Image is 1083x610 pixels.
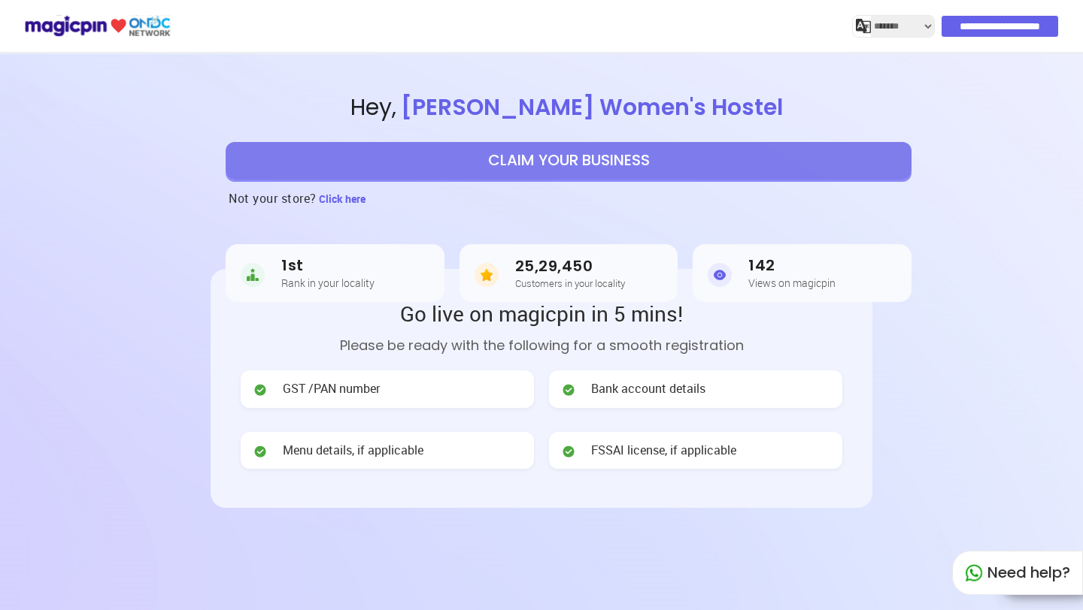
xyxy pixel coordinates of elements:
button: CLAIM YOUR BUSINESS [226,142,912,180]
img: check [561,444,576,459]
img: whatapp_green.7240e66a.svg [965,564,983,582]
img: check [253,382,268,397]
h5: Rank in your locality [281,277,375,288]
img: j2MGCQAAAABJRU5ErkJggg== [856,19,871,34]
h3: 25,29,450 [515,258,625,275]
span: Hey , [54,92,1083,124]
img: Views [708,260,732,290]
h3: Not your store? [229,180,317,217]
h3: 142 [748,257,836,274]
img: Customers [475,260,499,290]
img: check [561,382,576,397]
span: Click here [319,192,366,206]
span: Menu details, if applicable [283,442,423,459]
span: [PERSON_NAME] Women's Hostel [396,91,787,123]
img: check [253,444,268,459]
span: FSSAI license, if applicable [591,442,736,459]
h3: 1st [281,257,375,274]
img: Rank [241,260,265,290]
div: Need help? [952,551,1083,595]
img: ondc-logo-new-small.8a59708e.svg [24,13,171,39]
span: GST /PAN number [283,380,380,397]
span: Bank account details [591,380,705,397]
h2: Go live on magicpin in 5 mins! [241,299,842,328]
h5: Views on magicpin [748,277,836,288]
h5: Customers in your locality [515,278,625,288]
p: Please be ready with the following for a smooth registration [241,335,842,355]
